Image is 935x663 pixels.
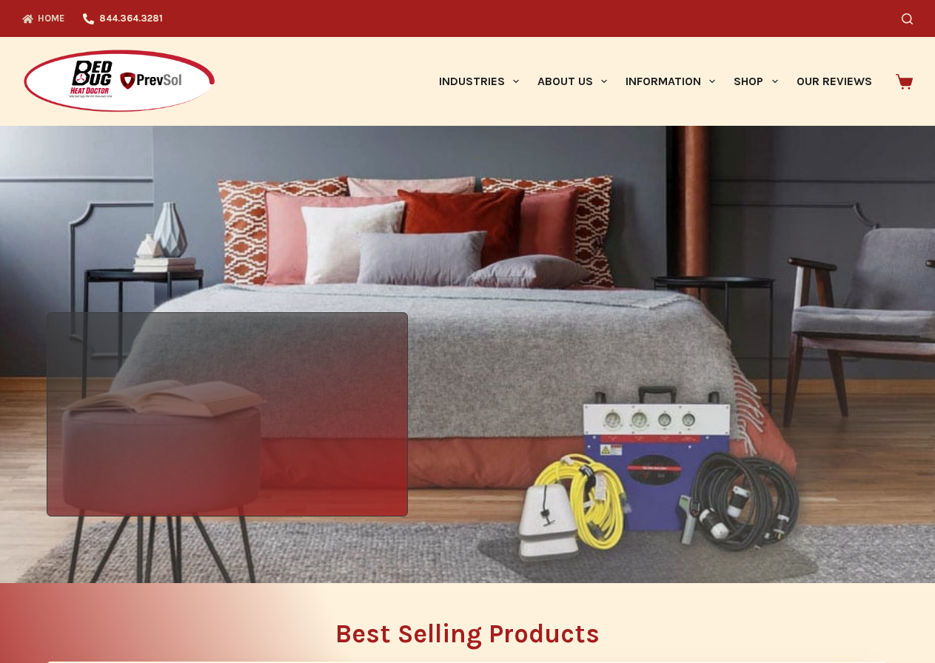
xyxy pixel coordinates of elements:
h2: Best Selling Products [47,621,888,647]
a: Industries [429,37,528,126]
img: Prevsol/Bed Bug Heat Doctor [22,49,216,115]
a: Information [617,37,725,126]
a: Shop [725,37,787,126]
a: Our Reviews [787,37,881,126]
nav: Primary [429,37,881,126]
button: Search [902,13,913,24]
a: About Us [528,37,616,126]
